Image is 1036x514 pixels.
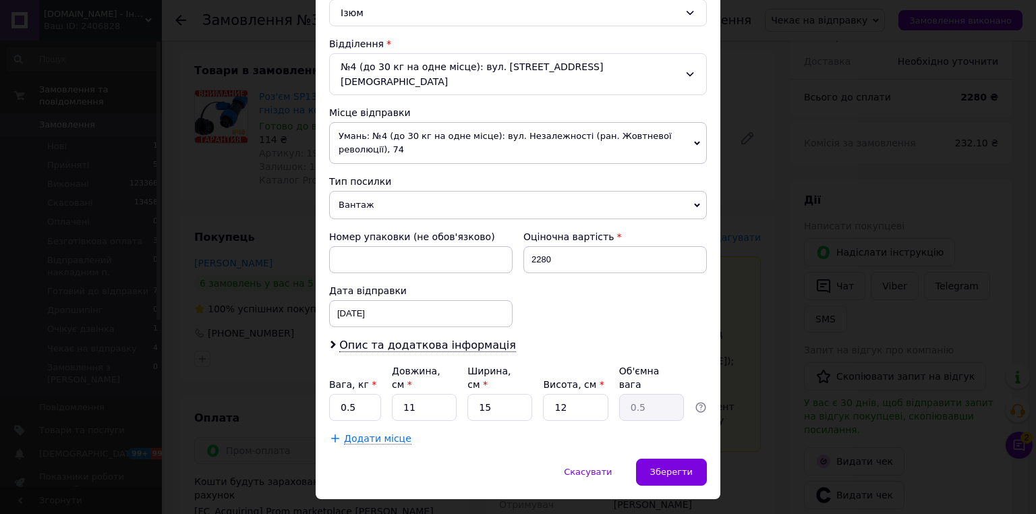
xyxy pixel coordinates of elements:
[329,284,513,297] div: Дата відправки
[344,433,411,445] span: Додати місце
[329,379,376,390] label: Вага, кг
[329,53,707,95] div: №4 (до 30 кг на одне місце): вул. [STREET_ADDRESS][DEMOGRAPHIC_DATA]
[392,366,440,390] label: Довжина, см
[339,339,516,352] span: Опис та додаткова інформація
[329,107,411,118] span: Місце відправки
[467,366,511,390] label: Ширина, см
[523,230,707,244] div: Оціночна вартість
[329,37,707,51] div: Відділення
[650,467,693,477] span: Зберегти
[619,364,684,391] div: Об'ємна вага
[564,467,612,477] span: Скасувати
[329,230,513,244] div: Номер упаковки (не обов'язково)
[329,176,391,187] span: Тип посилки
[329,122,707,164] span: Умань: №4 (до 30 кг на одне місце): вул. Незалежності (ран. Жовтневої революції), 74
[543,379,604,390] label: Висота, см
[329,191,707,219] span: Вантаж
